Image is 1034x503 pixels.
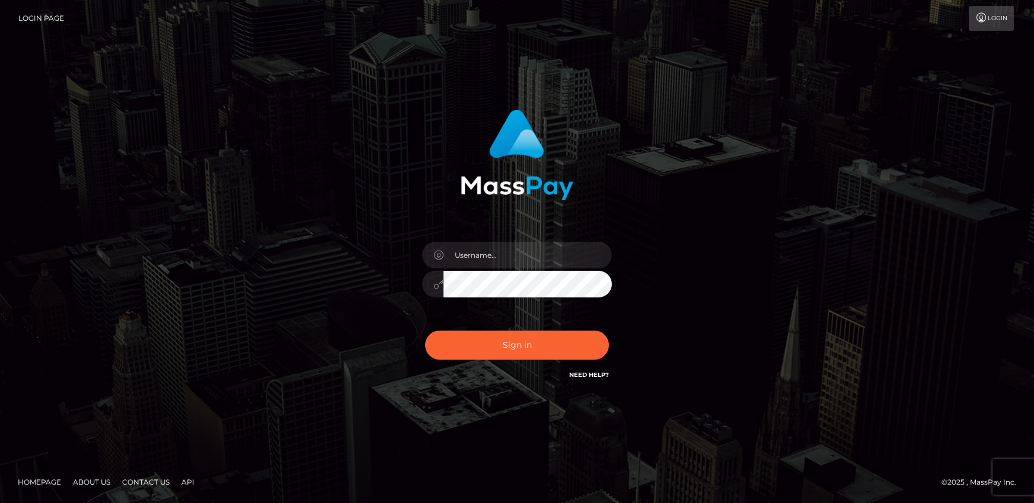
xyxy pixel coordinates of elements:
[18,6,64,31] a: Login Page
[569,371,609,379] a: Need Help?
[177,473,199,491] a: API
[117,473,174,491] a: Contact Us
[461,110,573,200] img: MassPay Login
[969,6,1014,31] a: Login
[68,473,115,491] a: About Us
[425,331,609,360] button: Sign in
[942,476,1025,489] div: © 2025 , MassPay Inc.
[13,473,66,491] a: Homepage
[443,242,612,268] input: Username...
